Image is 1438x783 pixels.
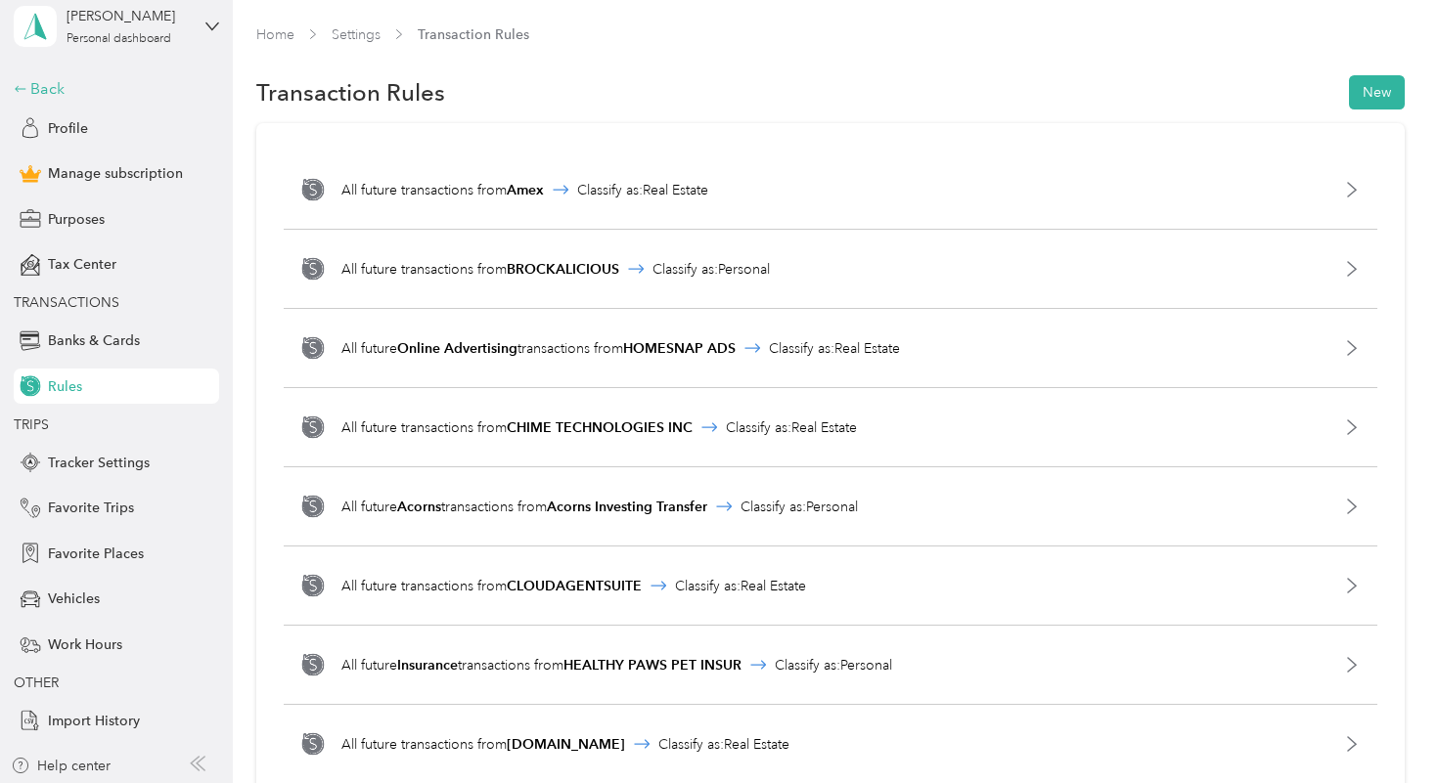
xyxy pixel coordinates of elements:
[418,24,529,45] span: Transaction Rules
[14,294,119,311] span: TRANSACTIONS
[507,578,642,594] b: CLOUDAGENTSUITE
[48,254,116,275] span: Tax Center
[53,113,68,129] img: tab_domain_overview_orange.svg
[14,674,59,691] span: OTHER
[563,657,741,674] b: HEALTHY PAWS PET INSUR
[507,182,544,198] b: Amex
[216,115,330,128] div: Keywords by Traffic
[397,499,441,515] b: Acorns
[507,261,619,278] b: BROCKALICIOUS
[507,419,693,436] b: CHIME TECHNOLOGIES INC
[48,163,183,184] span: Manage subscription
[48,330,140,351] span: Banks & Cards
[341,655,741,675] div: All future transactions from
[14,416,49,433] span: TRIPS
[48,209,105,230] span: Purposes
[48,711,140,731] span: Import History
[74,115,175,128] div: Domain Overview
[67,6,189,26] div: [PERSON_NAME]
[67,33,171,45] div: Personal dashboard
[195,113,210,129] img: tab_keywords_by_traffic_grey.svg
[48,634,122,655] span: Work Hours
[31,51,47,66] img: website_grey.svg
[507,736,625,753] b: [DOMAIN_NAME]
[48,118,88,139] span: Profile
[547,499,707,515] b: Acorns Investing Transfer
[31,31,47,47] img: logo_orange.svg
[726,417,857,438] div: Classify as: Real Estate
[741,497,858,517] div: Classify as: Personal
[675,576,806,596] div: Classify as: Real Estate
[48,453,150,473] span: Tracker Settings
[658,734,789,755] div: Classify as: Real Estate
[623,340,736,357] b: HOMESNAP ADS
[577,180,708,200] div: Classify as: Real Estate
[775,655,892,675] div: Classify as: Personal
[14,77,209,101] div: Back
[397,657,458,674] b: Insurance
[48,544,144,564] span: Favorite Places
[11,756,111,776] button: Help center
[256,82,445,103] h1: Transaction Rules
[341,576,642,596] div: All future transactions from
[769,338,900,359] div: Classify as: Real Estate
[341,417,693,438] div: All future transactions from
[48,376,82,397] span: Rules
[341,338,736,359] div: All future transactions from
[341,180,544,200] div: All future transactions from
[332,26,381,43] a: Settings
[48,588,100,609] span: Vehicles
[341,497,707,517] div: All future transactions from
[341,734,625,755] div: All future transactions from
[1349,75,1405,109] button: New
[341,259,619,280] div: All future transactions from
[1328,674,1438,783] iframe: Everlance-gr Chat Button Frame
[48,498,134,518] span: Favorite Trips
[51,51,215,66] div: Domain: [DOMAIN_NAME]
[652,259,770,280] div: Classify as: Personal
[256,26,294,43] a: Home
[397,340,517,357] b: Online Advertising
[55,31,96,47] div: v 4.0.25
